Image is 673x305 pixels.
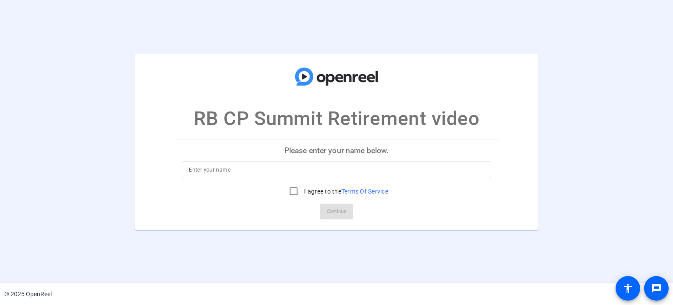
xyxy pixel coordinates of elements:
label: I agree to the [302,187,388,196]
a: Terms Of Service [341,188,388,195]
p: RB CP Summit Retirement video [194,104,480,133]
p: Please enter your name below. [175,140,498,161]
mat-icon: accessibility [623,283,633,294]
mat-icon: message [651,283,662,294]
input: Enter your name [189,165,484,175]
div: © 2025 OpenReel [4,290,52,299]
img: company-logo [293,62,380,91]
